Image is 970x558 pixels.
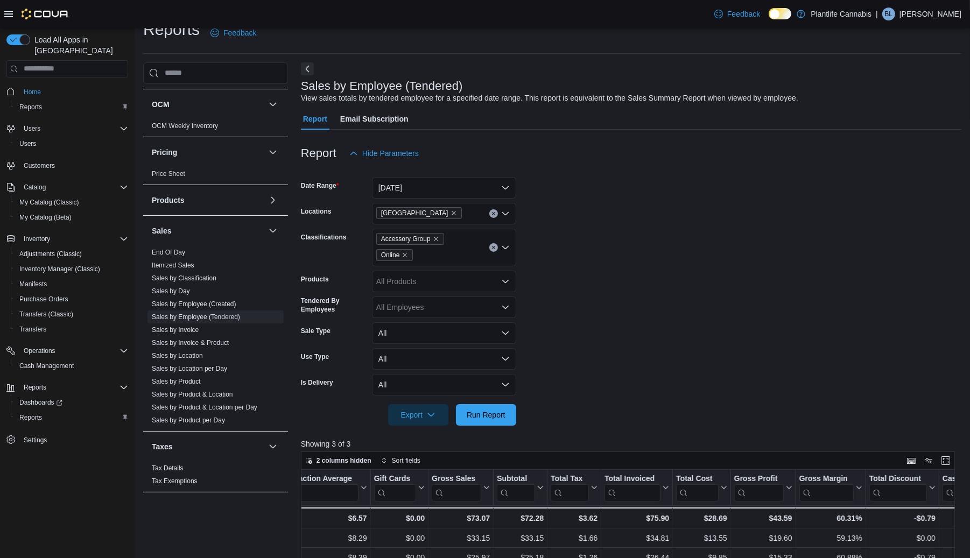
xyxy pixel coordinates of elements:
[152,464,184,472] a: Tax Details
[374,512,425,525] div: $0.00
[11,136,132,151] button: Users
[278,512,367,525] div: $6.57
[24,235,50,243] span: Inventory
[551,474,589,484] div: Total Tax
[432,474,481,484] div: Gross Sales
[152,339,229,347] a: Sales by Invoice & Product
[501,209,510,218] button: Open list of options
[432,474,481,501] div: Gross Sales
[15,211,76,224] a: My Catalog (Beta)
[152,326,199,334] a: Sales by Invoice
[605,474,660,501] div: Total Invoiced
[676,474,727,501] button: Total Cost
[362,148,419,159] span: Hide Parameters
[2,432,132,447] button: Settings
[2,231,132,246] button: Inventory
[152,441,173,452] h3: Taxes
[19,181,50,194] button: Catalog
[15,211,128,224] span: My Catalog (Beta)
[19,139,36,148] span: Users
[143,19,200,40] h1: Reports
[2,343,132,358] button: Operations
[24,124,40,133] span: Users
[15,248,86,260] a: Adjustments (Classic)
[152,377,201,386] span: Sales by Product
[489,243,498,252] button: Clear input
[152,169,185,178] span: Price Sheet
[15,248,128,260] span: Adjustments (Classic)
[15,137,128,150] span: Users
[152,195,185,206] h3: Products
[2,180,132,195] button: Catalog
[152,477,198,485] a: Tax Exemptions
[501,303,510,312] button: Open list of options
[223,27,256,38] span: Feedback
[152,261,194,270] span: Itemized Sales
[152,249,185,256] a: End Of Day
[2,158,132,173] button: Customers
[392,456,420,465] span: Sort fields
[11,358,132,373] button: Cash Management
[19,280,47,288] span: Manifests
[143,167,288,185] div: Pricing
[605,474,669,501] button: Total Invoiced
[143,462,288,492] div: Taxes
[734,532,792,545] div: $19.60
[374,532,425,545] div: $0.00
[152,122,218,130] span: OCM Weekly Inventory
[301,352,329,361] label: Use Type
[11,246,132,262] button: Adjustments (Classic)
[15,263,128,276] span: Inventory Manager (Classic)
[15,101,46,114] a: Reports
[24,183,46,192] span: Catalog
[11,292,132,307] button: Purchase Orders
[19,434,51,447] a: Settings
[734,474,784,501] div: Gross Profit
[24,347,55,355] span: Operations
[497,474,535,501] div: Subtotal
[301,233,347,242] label: Classifications
[11,277,132,292] button: Manifests
[374,474,416,484] div: Gift Cards
[11,100,132,115] button: Reports
[278,474,358,484] div: Transaction Average
[24,383,46,392] span: Reports
[152,416,225,424] a: Sales by Product per Day
[19,381,51,394] button: Reports
[497,474,544,501] button: Subtotal
[376,207,462,219] span: Calgary - University District
[19,295,68,303] span: Purchase Orders
[152,391,233,398] a: Sales by Product & Location
[15,278,51,291] a: Manifests
[2,380,132,395] button: Reports
[301,439,961,449] p: Showing 3 of 3
[432,474,490,501] button: Gross Sales
[869,532,936,545] div: $0.00
[301,378,333,387] label: Is Delivery
[301,296,368,314] label: Tendered By Employees
[152,352,203,359] a: Sales by Location
[152,464,184,472] span: Tax Details
[381,234,431,244] span: Accessory Group
[376,249,413,261] span: Online
[372,322,516,344] button: All
[19,159,59,172] a: Customers
[811,8,871,20] p: Plantlife Cannabis
[11,307,132,322] button: Transfers (Classic)
[152,147,177,158] h3: Pricing
[869,474,936,501] button: Total Discount
[799,512,862,525] div: 60.31%
[152,274,216,282] a: Sales by Classification
[799,474,853,484] div: Gross Margin
[301,327,331,335] label: Sale Type
[24,88,41,96] span: Home
[15,293,128,306] span: Purchase Orders
[152,365,227,372] a: Sales by Location per Day
[497,532,544,545] div: $33.15
[301,80,463,93] h3: Sales by Employee (Tendered)
[432,512,490,525] div: $73.07
[381,208,448,218] span: [GEOGRAPHIC_DATA]
[15,263,104,276] a: Inventory Manager (Classic)
[551,532,598,545] div: $1.66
